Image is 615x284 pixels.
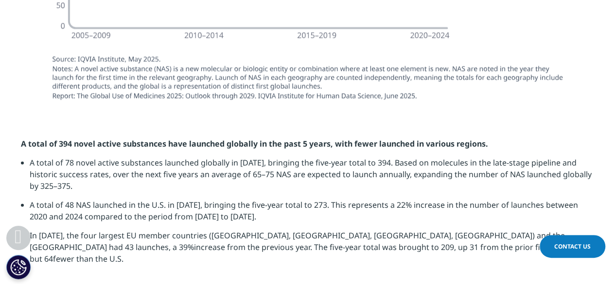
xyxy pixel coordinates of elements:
li: In [DATE], the four largest EU member countries ([GEOGRAPHIC_DATA], [GEOGRAPHIC_DATA], [GEOGRAPHI... [30,230,595,272]
li: A total of 48 NAS launched in the U.S. in [DATE], bringing the five-year total to 273. This repre... [30,199,595,230]
li: A total of 78 novel active substances launched globally in [DATE], bringing the five-year total t... [30,157,595,199]
button: Cookies Settings [6,255,31,279]
strong: A total of 394 novel active substances have launched globally in the past 5 years, with fewer lau... [21,138,488,149]
a: Contact Us [540,235,605,258]
span: Contact Us [554,242,591,251]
